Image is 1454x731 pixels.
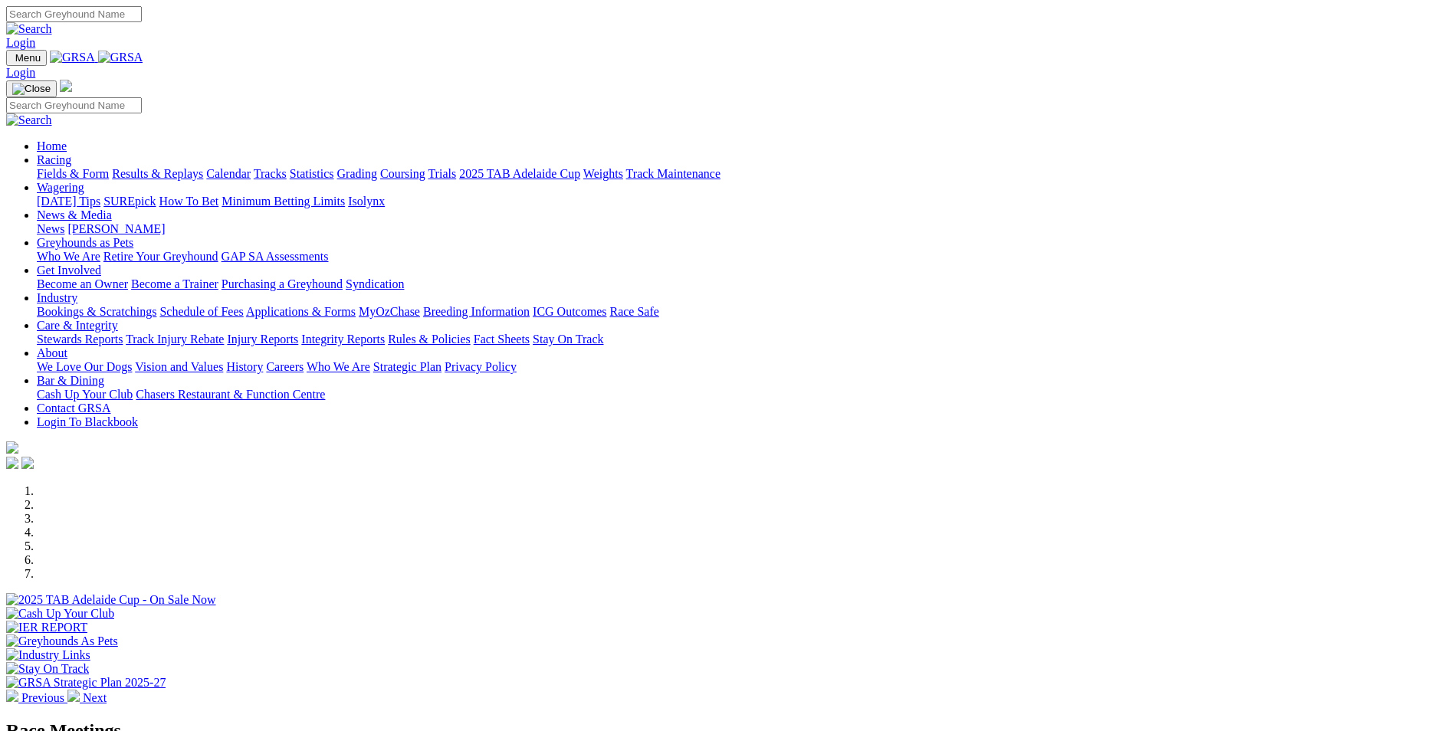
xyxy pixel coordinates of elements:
[67,690,80,702] img: chevron-right-pager-white.svg
[6,691,67,704] a: Previous
[67,222,165,235] a: [PERSON_NAME]
[6,441,18,454] img: logo-grsa-white.png
[6,80,57,97] button: Toggle navigation
[60,80,72,92] img: logo-grsa-white.png
[103,250,218,263] a: Retire Your Greyhound
[6,607,114,621] img: Cash Up Your Club
[474,333,530,346] a: Fact Sheets
[37,277,1448,291] div: Get Involved
[37,236,133,249] a: Greyhounds as Pets
[37,333,1448,346] div: Care & Integrity
[626,167,720,180] a: Track Maintenance
[459,167,580,180] a: 2025 TAB Adelaide Cup
[37,153,71,166] a: Racing
[380,167,425,180] a: Coursing
[37,250,1448,264] div: Greyhounds as Pets
[6,22,52,36] img: Search
[21,457,34,469] img: twitter.svg
[222,195,345,208] a: Minimum Betting Limits
[136,388,325,401] a: Chasers Restaurant & Function Centre
[6,676,166,690] img: GRSA Strategic Plan 2025-27
[103,195,156,208] a: SUREpick
[428,167,456,180] a: Trials
[254,167,287,180] a: Tracks
[37,208,112,221] a: News & Media
[37,346,67,359] a: About
[37,139,67,152] a: Home
[112,167,203,180] a: Results & Replays
[37,319,118,332] a: Care & Integrity
[359,305,420,318] a: MyOzChase
[337,167,377,180] a: Grading
[6,457,18,469] img: facebook.svg
[37,402,110,415] a: Contact GRSA
[445,360,517,373] a: Privacy Policy
[6,621,87,634] img: IER REPORT
[37,305,156,318] a: Bookings & Scratchings
[50,51,95,64] img: GRSA
[388,333,471,346] a: Rules & Policies
[37,415,138,428] a: Login To Blackbook
[6,634,118,648] img: Greyhounds As Pets
[37,181,84,194] a: Wagering
[37,388,133,401] a: Cash Up Your Club
[98,51,143,64] img: GRSA
[6,113,52,127] img: Search
[83,691,107,704] span: Next
[37,222,64,235] a: News
[226,360,263,373] a: History
[37,333,123,346] a: Stewards Reports
[37,305,1448,319] div: Industry
[37,250,100,263] a: Who We Are
[37,360,1448,374] div: About
[37,277,128,290] a: Become an Owner
[206,167,251,180] a: Calendar
[37,167,109,180] a: Fields & Form
[246,305,356,318] a: Applications & Forms
[227,333,298,346] a: Injury Reports
[6,593,216,607] img: 2025 TAB Adelaide Cup - On Sale Now
[290,167,334,180] a: Statistics
[6,662,89,676] img: Stay On Track
[583,167,623,180] a: Weights
[37,264,101,277] a: Get Involved
[6,648,90,662] img: Industry Links
[12,83,51,95] img: Close
[67,691,107,704] a: Next
[37,195,100,208] a: [DATE] Tips
[135,360,223,373] a: Vision and Values
[37,195,1448,208] div: Wagering
[373,360,441,373] a: Strategic Plan
[37,167,1448,181] div: Racing
[159,195,219,208] a: How To Bet
[37,222,1448,236] div: News & Media
[6,97,142,113] input: Search
[6,690,18,702] img: chevron-left-pager-white.svg
[423,305,530,318] a: Breeding Information
[37,360,132,373] a: We Love Our Dogs
[37,291,77,304] a: Industry
[266,360,304,373] a: Careers
[6,36,35,49] a: Login
[15,52,41,64] span: Menu
[159,305,243,318] a: Schedule of Fees
[6,50,47,66] button: Toggle navigation
[533,333,603,346] a: Stay On Track
[126,333,224,346] a: Track Injury Rebate
[37,374,104,387] a: Bar & Dining
[222,250,329,263] a: GAP SA Assessments
[6,6,142,22] input: Search
[348,195,385,208] a: Isolynx
[222,277,343,290] a: Purchasing a Greyhound
[346,277,404,290] a: Syndication
[533,305,606,318] a: ICG Outcomes
[301,333,385,346] a: Integrity Reports
[307,360,370,373] a: Who We Are
[131,277,218,290] a: Become a Trainer
[21,691,64,704] span: Previous
[6,66,35,79] a: Login
[609,305,658,318] a: Race Safe
[37,388,1448,402] div: Bar & Dining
